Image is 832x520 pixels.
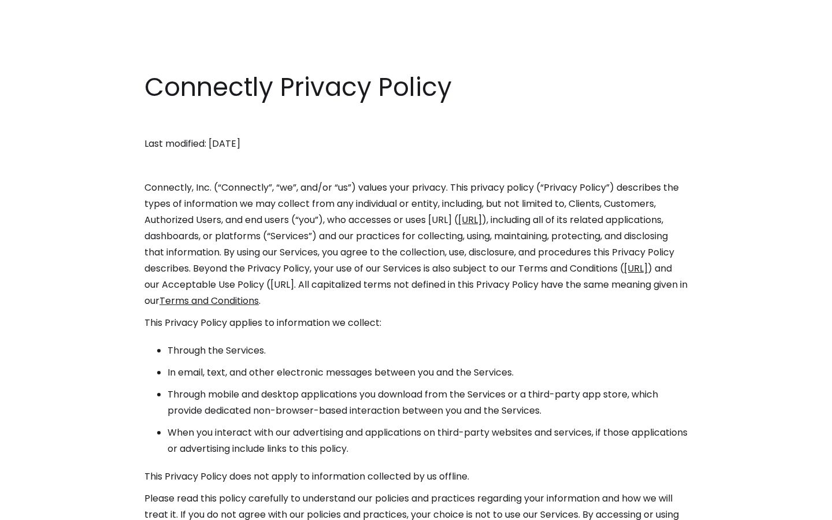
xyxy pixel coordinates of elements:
[144,469,688,485] p: This Privacy Policy does not apply to information collected by us offline.
[624,262,648,275] a: [URL]
[144,136,688,152] p: Last modified: [DATE]
[168,425,688,457] li: When you interact with our advertising and applications on third-party websites and services, if ...
[168,365,688,381] li: In email, text, and other electronic messages between you and the Services.
[144,114,688,130] p: ‍
[144,315,688,331] p: This Privacy Policy applies to information we collect:
[23,500,69,516] ul: Language list
[12,499,69,516] aside: Language selected: English
[144,158,688,174] p: ‍
[144,180,688,309] p: Connectly, Inc. (“Connectly”, “we”, and/or “us”) values your privacy. This privacy policy (“Priva...
[168,343,688,359] li: Through the Services.
[144,69,688,105] h1: Connectly Privacy Policy
[458,213,482,226] a: [URL]
[168,387,688,419] li: Through mobile and desktop applications you download from the Services or a third-party app store...
[159,294,259,307] a: Terms and Conditions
